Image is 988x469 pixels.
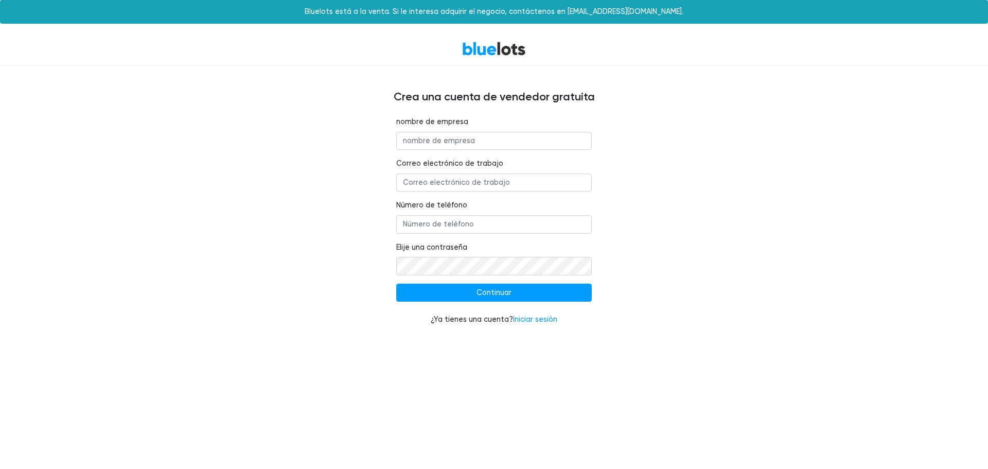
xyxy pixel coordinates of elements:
[396,159,503,168] font: Correo electrónico de trabajo
[396,132,592,150] input: nombre de empresa
[431,315,513,324] font: ¿Ya tienes una cuenta?
[396,173,592,192] input: Correo electrónico de trabajo
[394,90,595,103] font: Crea una cuenta de vendedor gratuita
[513,315,557,324] a: Iniciar sesión
[396,243,467,252] font: Elije una contraseña
[396,201,467,210] font: Número de teléfono
[305,7,683,16] font: Bluelots está a la venta. Si le interesa adquirir el negocio, contáctenos en [EMAIL_ADDRESS][DOMA...
[396,117,468,126] font: nombre de empresa
[396,215,592,234] input: Número de teléfono
[396,284,592,302] input: Continuar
